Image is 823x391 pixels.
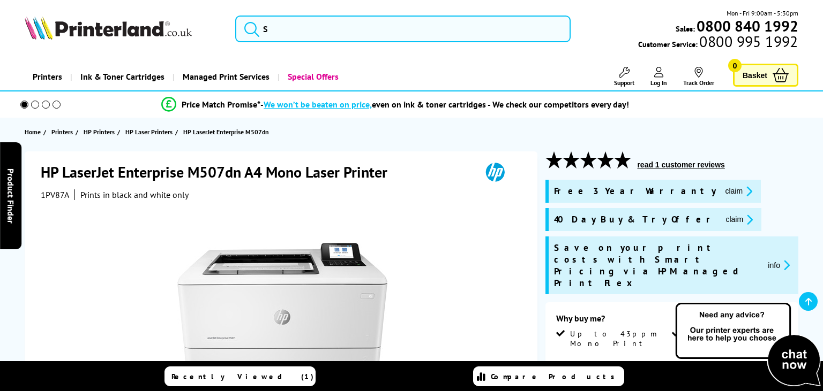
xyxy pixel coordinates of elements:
span: Free 3 Year Warranty [554,185,716,197]
span: Sales: [676,24,695,34]
span: Price Match Promise* [182,99,260,110]
button: read 1 customer reviews [634,160,728,170]
span: Home [25,126,41,137]
span: Save on your print costs with Smart Pricing via HP Managed Print Flex [554,242,759,289]
a: Recently Viewed (1) [164,366,316,386]
a: Managed Print Services [173,63,278,90]
span: HP Laser Printers [125,126,173,137]
h1: HP LaserJet Enterprise M507dn A4 Mono Laser Printer [41,162,398,182]
a: Compare Products [473,366,624,386]
span: We won’t be beaten on price, [264,99,372,110]
span: Product Finder [5,168,16,223]
div: - even on ink & toner cartridges - We check our competitors every day! [260,99,629,110]
span: HP LaserJet Enterprise M507dn [183,128,269,136]
span: 1PV87A [41,189,69,200]
i: Prints in black and white only [80,189,189,200]
a: Track Order [683,67,714,87]
span: HP Printers [84,126,115,137]
span: Ink & Toner Cartridges [80,63,164,90]
span: 40 Day Buy & Try Offer [554,213,717,226]
a: Support [614,67,634,87]
button: promo-description [722,213,756,226]
a: Printers [51,126,76,137]
span: Mon - Fri 9:00am - 5:30pm [727,8,798,18]
span: Up to 43ppm Mono Print [570,329,669,348]
a: HP Laser Printers [125,126,175,137]
img: Open Live Chat window [673,301,823,389]
button: promo-description [765,259,793,271]
a: Log In [650,67,667,87]
input: S [235,16,571,42]
img: Printerland Logo [25,16,192,40]
span: Basket [743,68,767,82]
span: Customer Service: [638,36,798,49]
a: Home [25,126,43,137]
span: Recently Viewed (1) [171,372,314,381]
a: Special Offers [278,63,347,90]
b: 0800 840 1992 [697,16,798,36]
a: Ink & Toner Cartridges [70,63,173,90]
span: 0 [728,59,742,72]
span: Compare Products [491,372,620,381]
span: Printers [51,126,73,137]
a: Printerland Logo [25,16,222,42]
a: Printers [25,63,70,90]
div: Why buy me? [556,313,788,329]
span: Log In [650,79,667,87]
span: Support [614,79,634,87]
a: HP Printers [84,126,117,137]
button: promo-description [722,185,755,197]
span: 0800 995 1992 [698,36,798,47]
img: HP [470,162,520,182]
a: Basket 0 [733,64,798,87]
li: modal_Promise [5,95,785,114]
a: 0800 840 1992 [695,21,798,31]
